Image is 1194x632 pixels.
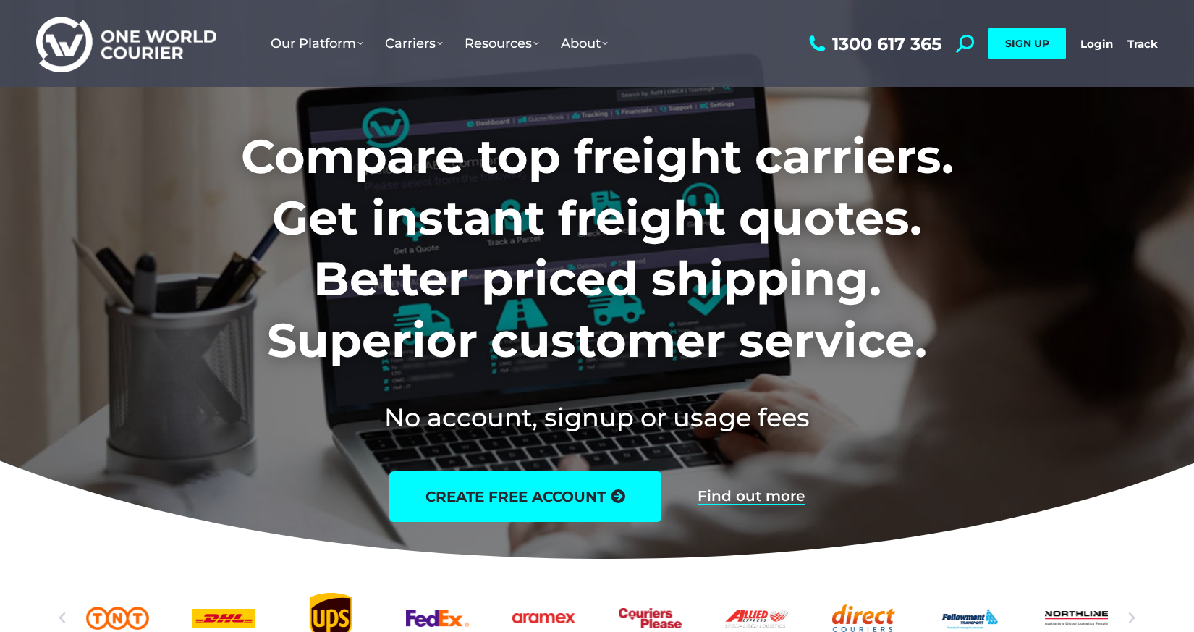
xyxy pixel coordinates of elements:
a: Our Platform [260,21,374,66]
a: Find out more [698,489,805,505]
span: Carriers [385,35,443,51]
span: Resources [465,35,539,51]
a: Resources [454,21,550,66]
a: About [550,21,619,66]
h1: Compare top freight carriers. Get instant freight quotes. Better priced shipping. Superior custom... [145,126,1049,371]
a: create free account [389,471,661,522]
span: About [561,35,608,51]
a: Carriers [374,21,454,66]
span: Our Platform [271,35,363,51]
a: Track [1127,37,1158,51]
a: 1300 617 365 [805,35,941,53]
h2: No account, signup or usage fees [145,400,1049,435]
a: Login [1080,37,1113,51]
a: SIGN UP [988,28,1066,59]
img: One World Courier [36,14,216,73]
span: SIGN UP [1005,37,1049,50]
